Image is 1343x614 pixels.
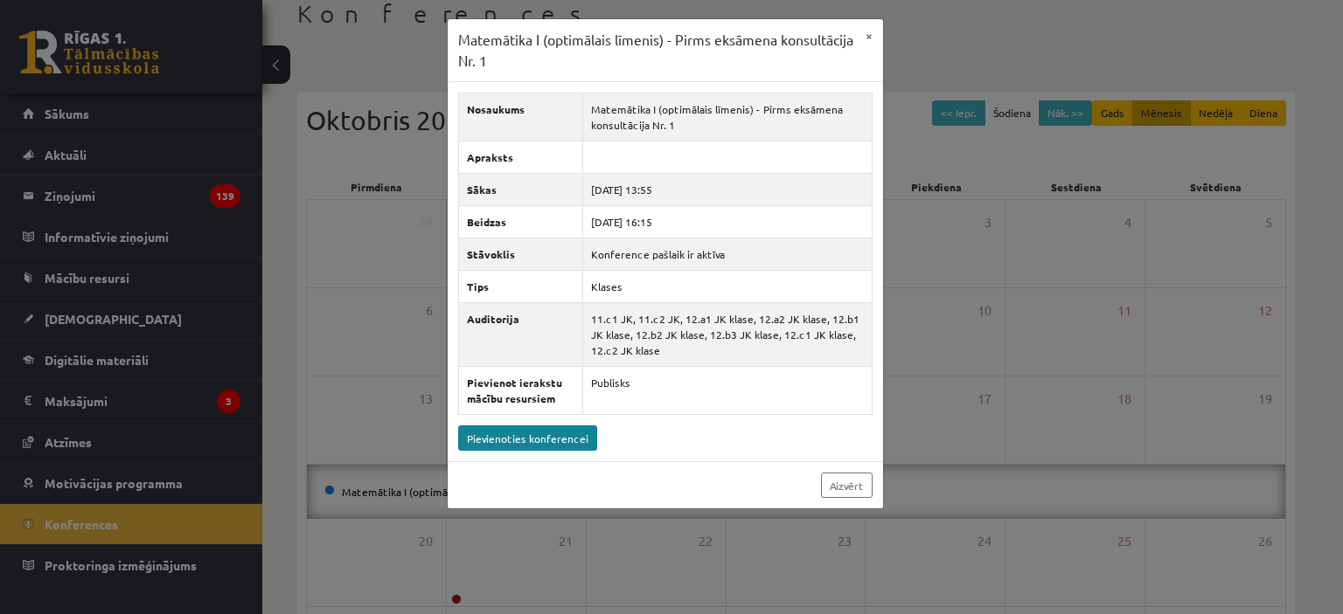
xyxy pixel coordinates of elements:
h3: Matemātika I (optimālais līmenis) - Pirms eksāmena konsultācija Nr. 1 [458,30,855,71]
th: Pievienot ierakstu mācību resursiem [458,367,582,415]
td: [DATE] 16:15 [582,206,872,238]
th: Stāvoklis [458,238,582,271]
th: Apraksts [458,141,582,174]
td: [DATE] 13:55 [582,174,872,206]
a: Aizvērt [821,473,873,498]
th: Beidzas [458,206,582,238]
td: Matemātika I (optimālais līmenis) - Pirms eksāmena konsultācija Nr. 1 [582,93,872,141]
td: Publisks [582,367,872,415]
td: Klases [582,271,872,303]
a: Pievienoties konferencei [458,425,597,451]
th: Auditorija [458,303,582,367]
th: Sākas [458,174,582,206]
th: Tips [458,271,582,303]
button: × [855,19,883,52]
td: Konference pašlaik ir aktīva [582,238,872,271]
td: 11.c1 JK, 11.c2 JK, 12.a1 JK klase, 12.a2 JK klase, 12.b1 JK klase, 12.b2 JK klase, 12.b3 JK klas... [582,303,872,367]
th: Nosaukums [458,93,582,141]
